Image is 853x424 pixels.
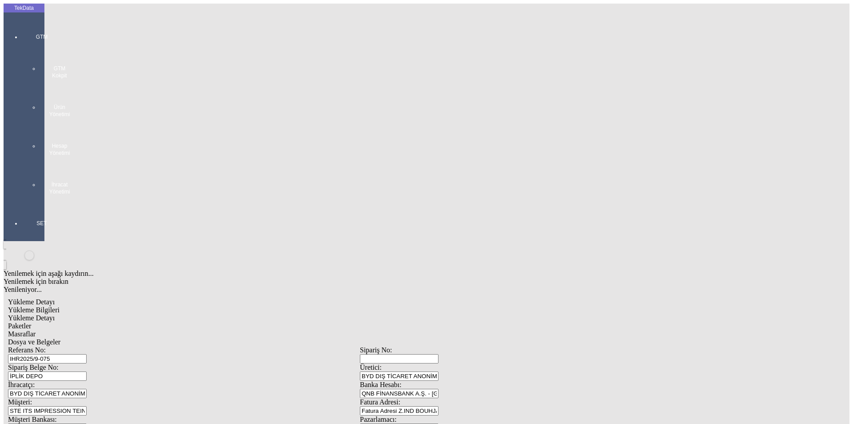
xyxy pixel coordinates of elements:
[8,330,36,338] span: Masraflar
[4,4,44,12] div: TekData
[8,381,35,388] span: İhracatçı:
[28,33,55,40] span: GTM
[360,416,397,423] span: Pazarlamacı:
[8,398,32,406] span: Müşteri:
[8,346,46,354] span: Referans No:
[46,142,73,157] span: Hesap Yönetimi
[8,306,60,314] span: Yükleme Bilgileri
[4,286,716,294] div: Yenileniyor...
[46,181,73,195] span: İhracat Yönetimi
[360,363,382,371] span: Üretici:
[46,104,73,118] span: Ürün Yönetimi
[360,381,402,388] span: Banka Hesabı:
[8,416,57,423] span: Müşteri Bankası:
[8,322,31,330] span: Paketler
[8,363,59,371] span: Sipariş Belge No:
[360,398,400,406] span: Fatura Adresi:
[4,270,716,278] div: Yenilemek için aşağı kaydırın...
[360,346,392,354] span: Sipariş No:
[8,298,55,306] span: Yükleme Detayı
[8,338,60,346] span: Dosya ve Belgeler
[8,314,55,322] span: Yükleme Detayı
[46,65,73,79] span: GTM Kokpit
[4,278,716,286] div: Yenilemek için bırakın
[28,220,55,227] span: SET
